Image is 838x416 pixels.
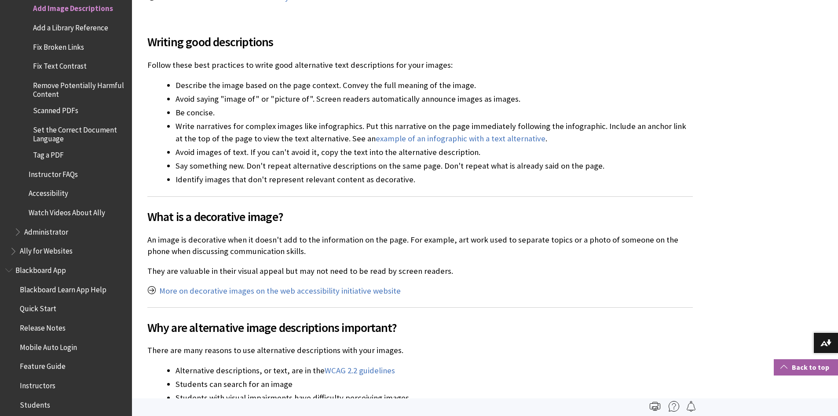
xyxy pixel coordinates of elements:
li: Write narratives for complex images like infographics. Put this narrative on the page immediately... [176,120,693,145]
img: Print [650,401,660,412]
span: Release Notes [20,320,66,332]
li: Avoid images of text. If you can't avoid it, copy the text into the alternative description. [176,146,693,158]
img: Follow this page [686,401,696,412]
span: Instructors [20,378,55,390]
span: Watch Videos About Ally [29,205,105,217]
span: Quick Start [20,302,56,313]
a: Back to top [774,359,838,376]
img: More help [669,401,679,412]
li: Be concise. [176,107,693,119]
a: example of an infographic with a text alternative [376,133,545,144]
li: Avoid saying "image of" or "picture of". Screen readers automatically announce images as images. [176,93,693,105]
li: Describe the image based on the page context. Convey the full meaning of the image. [176,79,693,92]
span: Fix Text Contrast [33,59,87,71]
span: Set the Correct Document Language [33,122,126,143]
span: Remove Potentially Harmful Content [33,78,126,99]
li: Say something new. Don't repeat alternative descriptions on the same page. Don't repeat what is a... [176,160,693,172]
span: Fix Broken Links [33,40,84,52]
span: Students [20,398,50,409]
span: Blackboard Learn App Help [20,282,106,294]
span: Add Image Descriptions [33,1,113,13]
span: Administrator [24,225,68,236]
span: Why are alternative image descriptions important? [147,318,693,337]
span: Blackboard App [15,263,66,275]
li: Identify images that don't represent relevant content as decorative. [176,173,693,186]
span: Scanned PDFs [33,103,78,115]
span: Writing good descriptions [147,33,693,51]
span: Accessibility [29,186,68,198]
span: Add a Library Reference [33,20,108,32]
span: Feature Guide [20,359,66,371]
p: They are valuable in their visual appeal but may not need to be read by screen readers. [147,265,693,277]
li: Students can search for an image [176,378,693,390]
li: Students with visual impairments have difficulty perceiving images [176,392,693,404]
span: Tag a PDF [33,147,64,159]
span: Ally for Websites [20,244,73,256]
a: More on decorative images on the web accessibility initiative website [159,286,401,296]
p: Follow these best practices to write good alternative text descriptions for your images: [147,59,693,71]
span: What is a decorative image? [147,207,693,226]
a: WCAG 2.2 guidelines [325,365,395,376]
p: An image is decorative when it doesn't add to the information on the page. For example, art work ... [147,234,693,257]
span: Instructor FAQs [29,167,78,179]
span: Mobile Auto Login [20,340,77,352]
p: There are many reasons to use alternative descriptions with your images. [147,345,693,356]
li: Alternative descriptions, or text, are in the [176,364,693,377]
